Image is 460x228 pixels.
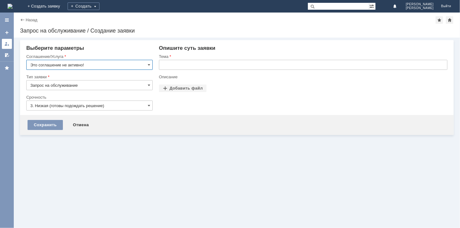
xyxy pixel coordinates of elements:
span: Выберите параметры [26,45,84,51]
div: Срочность [26,95,151,99]
div: Добавить в избранное [436,16,443,24]
a: Перейти на домашнюю страницу [8,4,13,9]
img: logo [8,4,13,9]
a: Мои согласования [2,50,12,60]
div: Описание [159,75,446,79]
div: Создать [68,3,100,10]
span: Опишите суть заявки [159,45,216,51]
span: Расширенный поиск [369,3,376,9]
a: Создать заявку [2,28,12,38]
div: Тема [159,54,446,59]
div: Запрос на обслуживание / Создание заявки [20,28,454,34]
div: Тип заявки [26,75,151,79]
span: [PERSON_NAME] [406,6,434,10]
a: Назад [26,18,37,22]
div: Сделать домашней страницей [446,16,453,24]
div: Соглашение/Услуга [26,54,151,59]
span: [PERSON_NAME] [406,3,434,6]
a: Мои заявки [2,39,12,49]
